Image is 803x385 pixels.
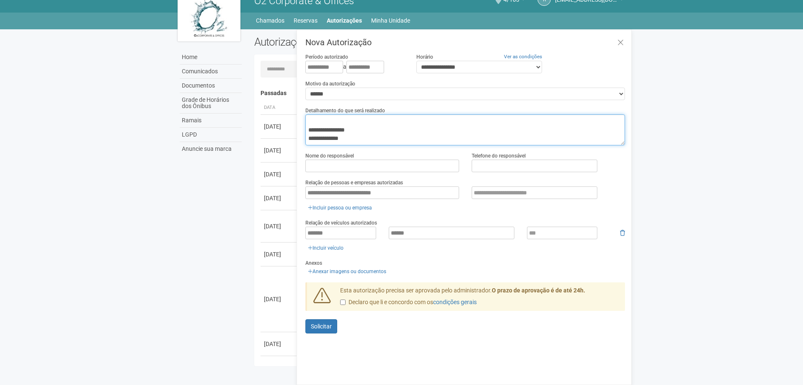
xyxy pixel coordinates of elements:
[504,54,542,59] a: Ver as condições
[264,250,295,258] div: [DATE]
[261,90,620,96] h4: Passadas
[254,36,434,48] h2: Autorizações
[433,299,477,305] a: condições gerais
[180,50,242,65] a: Home
[492,287,585,294] strong: O prazo de aprovação é de até 24h.
[264,222,295,230] div: [DATE]
[305,53,348,61] label: Período autorizado
[305,319,337,333] button: Solicitar
[264,122,295,131] div: [DATE]
[180,65,242,79] a: Comunicados
[305,80,355,88] label: Motivo da autorização
[340,298,477,307] label: Declaro que li e concordo com os
[264,194,295,202] div: [DATE]
[180,128,242,142] a: LGPD
[261,101,298,115] th: Data
[264,340,295,348] div: [DATE]
[334,287,625,311] div: Esta autorização precisa ser aprovada pelo administrador.
[416,53,433,61] label: Horário
[620,230,625,236] i: Remover
[264,146,295,155] div: [DATE]
[371,15,410,26] a: Minha Unidade
[305,61,403,73] div: a
[180,93,242,114] a: Grade de Horários dos Ônibus
[264,295,295,303] div: [DATE]
[311,323,332,330] span: Solicitar
[305,243,346,253] a: Incluir veículo
[305,219,377,227] label: Relação de veículos autorizados
[472,152,526,160] label: Telefone do responsável
[180,114,242,128] a: Ramais
[305,152,354,160] label: Nome do responsável
[327,15,362,26] a: Autorizações
[305,267,389,276] a: Anexar imagens ou documentos
[264,170,295,178] div: [DATE]
[305,259,322,267] label: Anexos
[294,15,318,26] a: Reservas
[305,179,403,186] label: Relação de pessoas e empresas autorizadas
[305,38,625,47] h3: Nova Autorização
[340,300,346,305] input: Declaro que li e concordo com oscondições gerais
[256,15,284,26] a: Chamados
[180,142,242,156] a: Anuncie sua marca
[305,107,385,114] label: Detalhamento do que será realizado
[180,79,242,93] a: Documentos
[305,203,374,212] a: Incluir pessoa ou empresa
